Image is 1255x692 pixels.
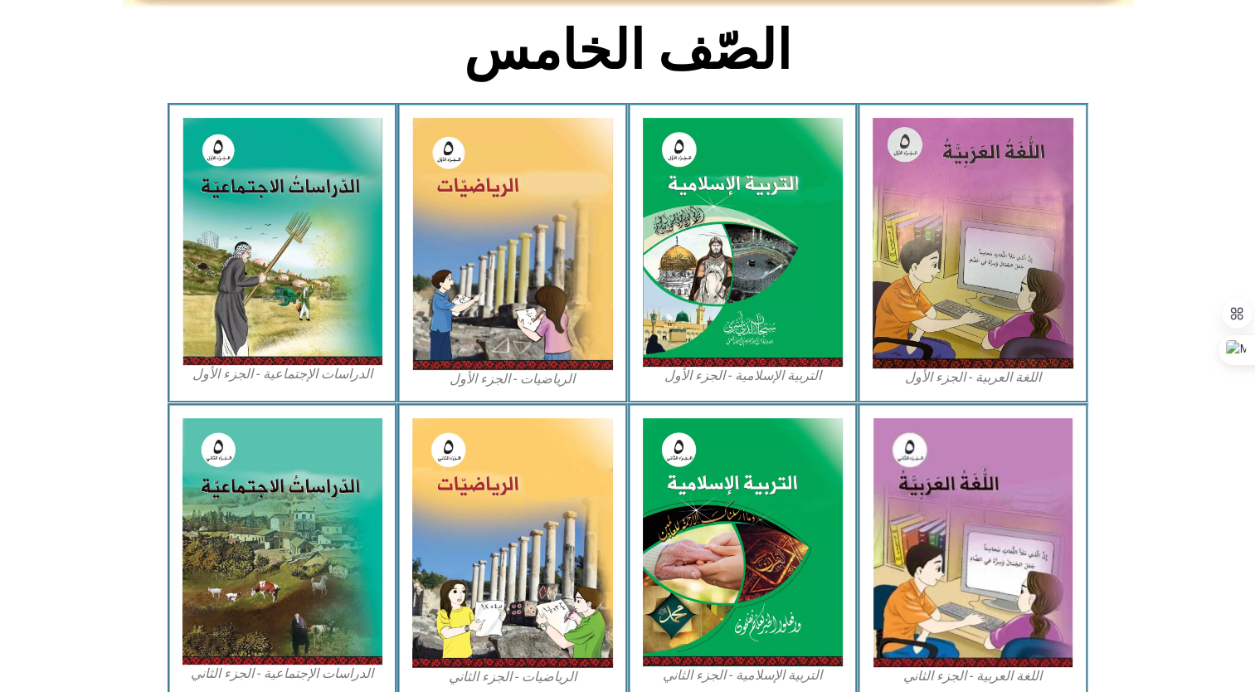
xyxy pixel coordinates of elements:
[412,668,613,686] figcaption: الرياضيات - الجزء الثاني
[643,367,844,385] figcaption: التربية الإسلامية - الجزء الأول
[412,370,613,388] figcaption: الرياضيات - الجزء الأول​
[643,666,844,685] figcaption: التربية الإسلامية - الجزء الثاني
[182,365,383,383] figcaption: الدراسات الإجتماعية - الجزء الأول​
[182,665,383,683] figcaption: الدراسات الإجتماعية - الجزء الثاني
[353,18,902,83] h2: الصّف الخامس
[873,368,1073,387] figcaption: اللغة العربية - الجزء الأول​
[873,667,1073,685] figcaption: اللغة العربية - الجزء الثاني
